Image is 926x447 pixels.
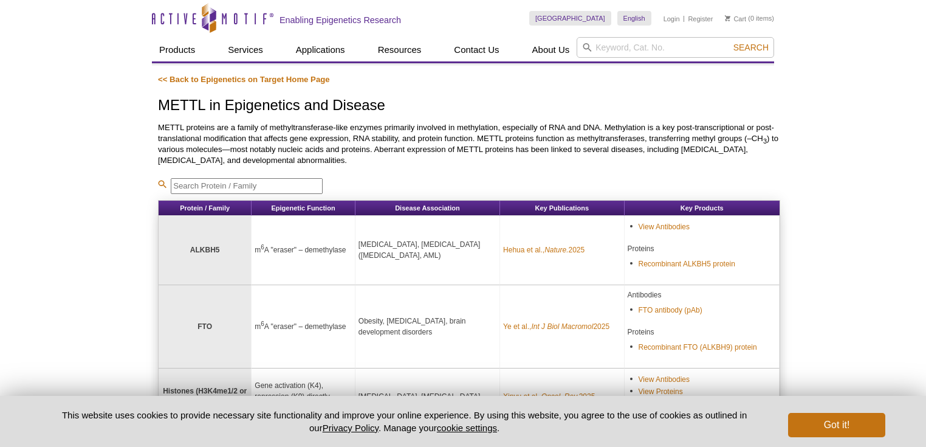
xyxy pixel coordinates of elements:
button: Got it! [788,413,885,437]
a: Contact Us [447,38,506,61]
a: Xinyu et al.,Oncol. Rev.2025 [503,391,595,402]
button: cookie settings [437,423,497,433]
th: Disease Association [355,201,500,216]
a: About Us [525,38,577,61]
strong: Histones (H3K4me1/2 or H3K9me1/2) [163,387,247,406]
h1: METTL in Epigenetics and Disease [158,97,780,115]
a: View Antibodies [639,221,690,232]
a: FTO antibody (pAb) [639,305,702,316]
li: (0 items) [725,11,774,26]
td: m A "eraser" – demethylase [252,216,355,285]
a: Recombinant FTO (ALKBH9) protein [639,342,757,353]
th: Key Publications [500,201,624,216]
a: Hehua et al.,Nature.2025 [503,244,585,255]
em: Int J Biol Macromol [531,322,593,331]
a: Products [152,38,202,61]
sup: 6 [261,321,264,327]
p: METTL proteins are a family of methyltransferase-like enzymes primarily involved in methylation, ... [158,122,780,166]
sub: 3 [763,137,767,144]
a: Recombinant ALKBH5 protein [639,258,735,269]
span: Search [733,43,769,52]
p: Proteins [628,327,777,338]
strong: FTO [197,322,212,331]
a: View Antibodies [639,374,690,385]
em: Nature. [544,246,568,254]
td: [MEDICAL_DATA], [MEDICAL_DATA] [355,369,500,425]
h2: Enabling Epigenetics Research [280,15,401,26]
p: Proteins [628,243,777,254]
a: Login [664,15,680,23]
li: | [683,11,685,26]
td: Gene activation (K4), repression (K9) directly interacting with METTL10 [252,369,355,425]
a: Ye et al.,Int J Biol Macromol2025 [503,321,609,332]
th: Protein / Family [159,201,252,216]
em: Oncol. Rev. [541,392,579,401]
a: View Proteins [639,386,683,397]
p: Antibodies [628,289,777,300]
a: Resources [371,38,429,61]
a: Services [221,38,270,61]
a: Privacy Policy [323,423,379,433]
strong: ALKBH5 [190,246,220,254]
input: Search Protein / Family [171,178,323,194]
sup: 6 [261,244,264,251]
td: Obesity, [MEDICAL_DATA], brain development disorders [355,285,500,369]
a: English [617,11,651,26]
a: Cart [725,15,746,23]
td: m A "eraser" – demethylase [252,285,355,369]
a: Applications [289,38,352,61]
img: Your Cart [725,15,730,21]
th: Key Products [625,201,780,216]
td: [MEDICAL_DATA], [MEDICAL_DATA] ([MEDICAL_DATA], AML) [355,216,500,285]
input: Keyword, Cat. No. [577,37,774,58]
th: Epigenetic Function [252,201,355,216]
a: Register [688,15,713,23]
button: Search [730,42,772,53]
p: This website uses cookies to provide necessary site functionality and improve your online experie... [41,409,768,434]
a: [GEOGRAPHIC_DATA] [529,11,611,26]
a: << Back to Epigenetics on Target Home Page [158,75,330,84]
